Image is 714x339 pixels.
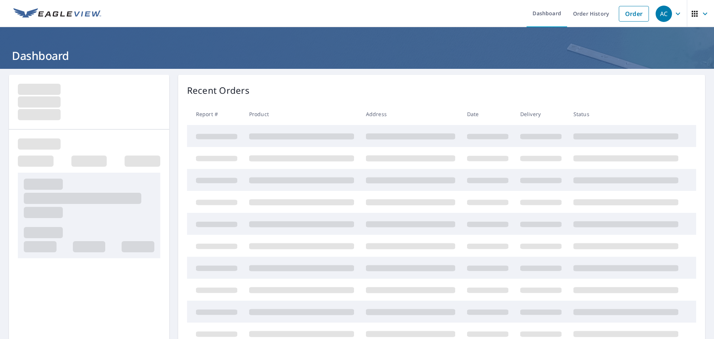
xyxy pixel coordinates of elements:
[461,103,514,125] th: Date
[567,103,684,125] th: Status
[514,103,567,125] th: Delivery
[619,6,649,22] a: Order
[187,103,243,125] th: Report #
[656,6,672,22] div: AC
[13,8,101,19] img: EV Logo
[9,48,705,63] h1: Dashboard
[243,103,360,125] th: Product
[360,103,461,125] th: Address
[187,84,250,97] p: Recent Orders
